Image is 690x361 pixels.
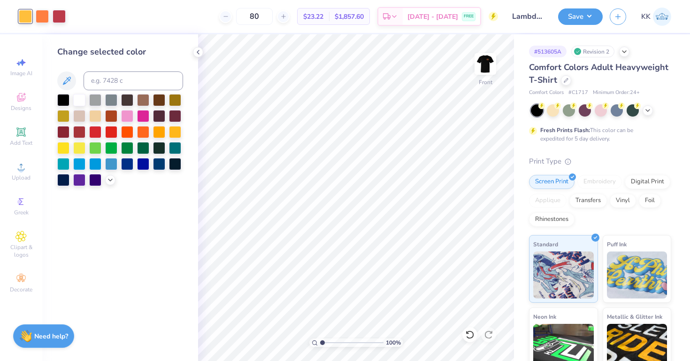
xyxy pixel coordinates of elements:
strong: Fresh Prints Flash: [540,126,590,134]
span: Decorate [10,286,32,293]
div: Print Type [529,156,671,167]
span: $1,857.60 [335,12,364,22]
span: Designs [11,104,31,112]
span: Comfort Colors Adult Heavyweight T-Shirt [529,62,668,86]
strong: Need help? [34,332,68,341]
span: FREE [464,13,474,20]
img: Puff Ink [607,251,667,298]
div: Front [479,78,492,86]
div: Change selected color [57,46,183,58]
input: – – [236,8,273,25]
div: Foil [639,194,661,208]
span: Puff Ink [607,239,627,249]
span: Neon Ink [533,312,556,322]
div: Transfers [569,194,607,208]
span: 100 % [386,338,401,347]
span: Comfort Colors [529,89,564,97]
div: This color can be expedited for 5 day delivery. [540,126,656,143]
div: Digital Print [625,175,670,189]
span: KK [641,11,651,22]
img: Standard [533,251,594,298]
span: Greek [14,209,29,216]
span: Image AI [10,70,32,77]
div: Rhinestones [529,212,575,227]
div: Applique [529,194,567,208]
img: Katie Kelly [653,8,671,26]
input: Untitled Design [505,7,551,26]
span: [DATE] - [DATE] [407,12,458,22]
img: Front [476,55,495,73]
div: Embroidery [577,175,622,189]
div: Vinyl [610,194,636,208]
span: Minimum Order: 24 + [593,89,640,97]
span: Add Text [10,139,32,147]
span: # C1717 [568,89,588,97]
button: Save [558,8,603,25]
span: $23.22 [303,12,323,22]
span: Upload [12,174,31,181]
a: KK [641,8,671,26]
div: Screen Print [529,175,575,189]
div: Revision 2 [571,46,614,57]
input: e.g. 7428 c [84,71,183,90]
div: # 513605A [529,46,567,57]
span: Metallic & Glitter Ink [607,312,662,322]
span: Standard [533,239,558,249]
span: Clipart & logos [5,243,38,259]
